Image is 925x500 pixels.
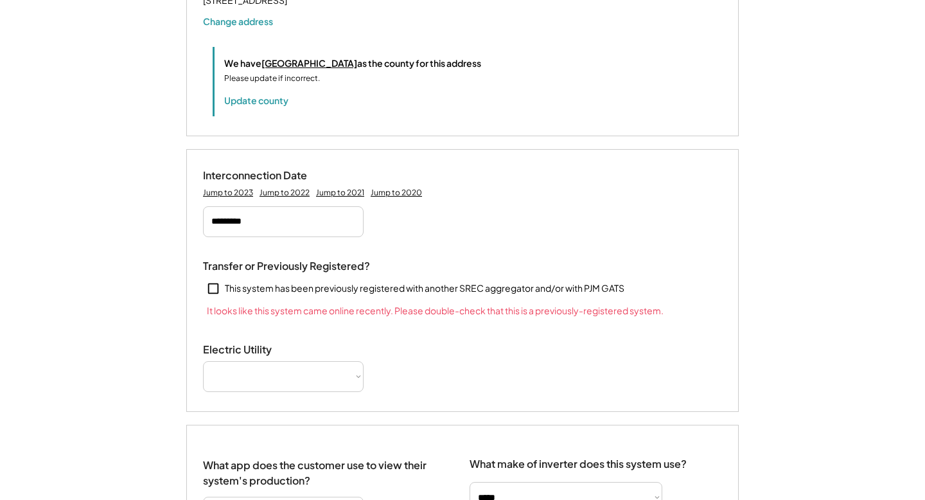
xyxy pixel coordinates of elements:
div: Jump to 2023 [203,188,253,198]
div: We have as the county for this address [224,57,481,70]
div: Please update if incorrect. [224,73,320,84]
div: Electric Utility [203,343,331,357]
div: Jump to 2021 [316,188,364,198]
div: It looks like this system came online recently. Please double-check that this is a previously-reg... [203,304,664,317]
div: What app does the customer use to view their system's production? [203,445,444,488]
div: Jump to 2020 [371,188,422,198]
button: Update county [224,94,288,107]
u: [GEOGRAPHIC_DATA] [261,57,357,69]
button: Change address [203,15,273,28]
div: This system has been previously registered with another SREC aggregator and/or with PJM GATS [225,282,624,295]
div: What make of inverter does this system use? [470,445,687,474]
div: Jump to 2022 [260,188,310,198]
div: Transfer or Previously Registered? [203,260,370,273]
div: Interconnection Date [203,169,331,183]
